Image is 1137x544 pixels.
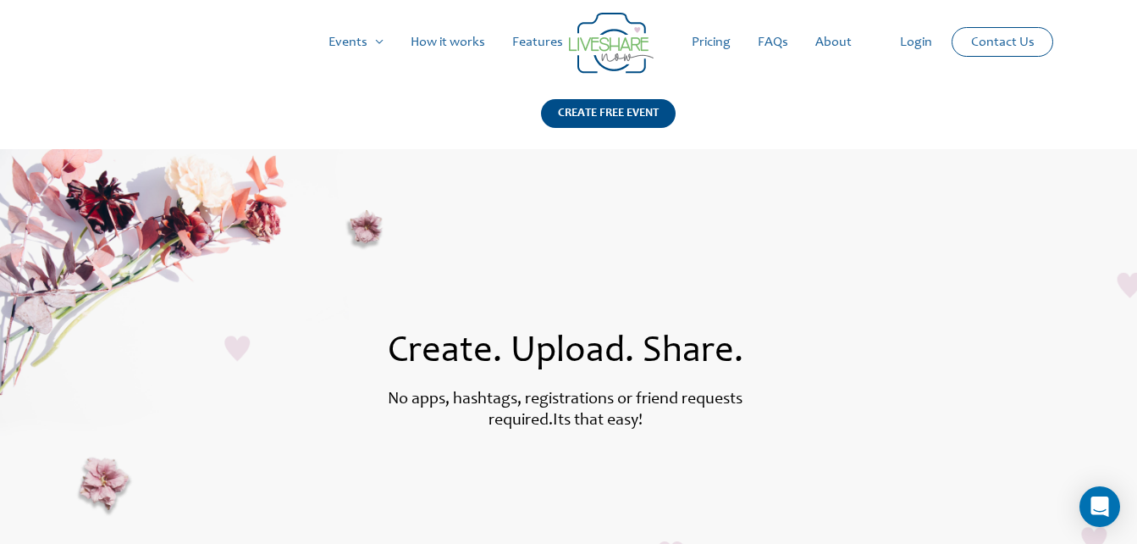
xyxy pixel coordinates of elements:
[541,99,676,128] div: CREATE FREE EVENT
[388,334,743,371] span: Create. Upload. Share.
[958,28,1048,56] a: Contact Us
[569,13,654,74] img: Group 14 | Live Photo Slideshow for Events | Create Free Events Album for Any Occasion
[388,391,742,430] label: No apps, hashtags, registrations or friend requests required.
[802,15,865,69] a: About
[30,15,1107,69] nav: Site Navigation
[678,15,744,69] a: Pricing
[541,99,676,149] a: CREATE FREE EVENT
[397,15,499,69] a: How it works
[744,15,802,69] a: FAQs
[1079,486,1120,527] div: Open Intercom Messenger
[886,15,946,69] a: Login
[315,15,397,69] a: Events
[553,413,643,430] label: Its that easy!
[499,15,577,69] a: Features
